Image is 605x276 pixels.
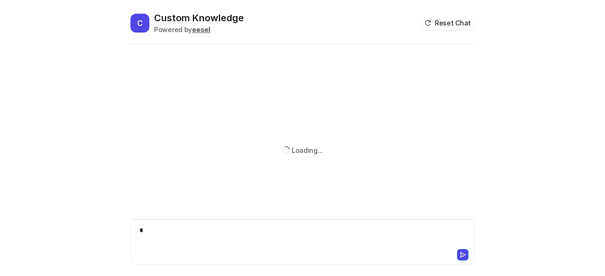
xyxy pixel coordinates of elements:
[154,11,244,25] h2: Custom Knowledge
[422,16,475,30] button: Reset Chat
[130,14,149,33] span: C
[292,145,323,155] div: Loading...
[192,25,210,33] b: eesel
[154,25,244,34] div: Powered by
